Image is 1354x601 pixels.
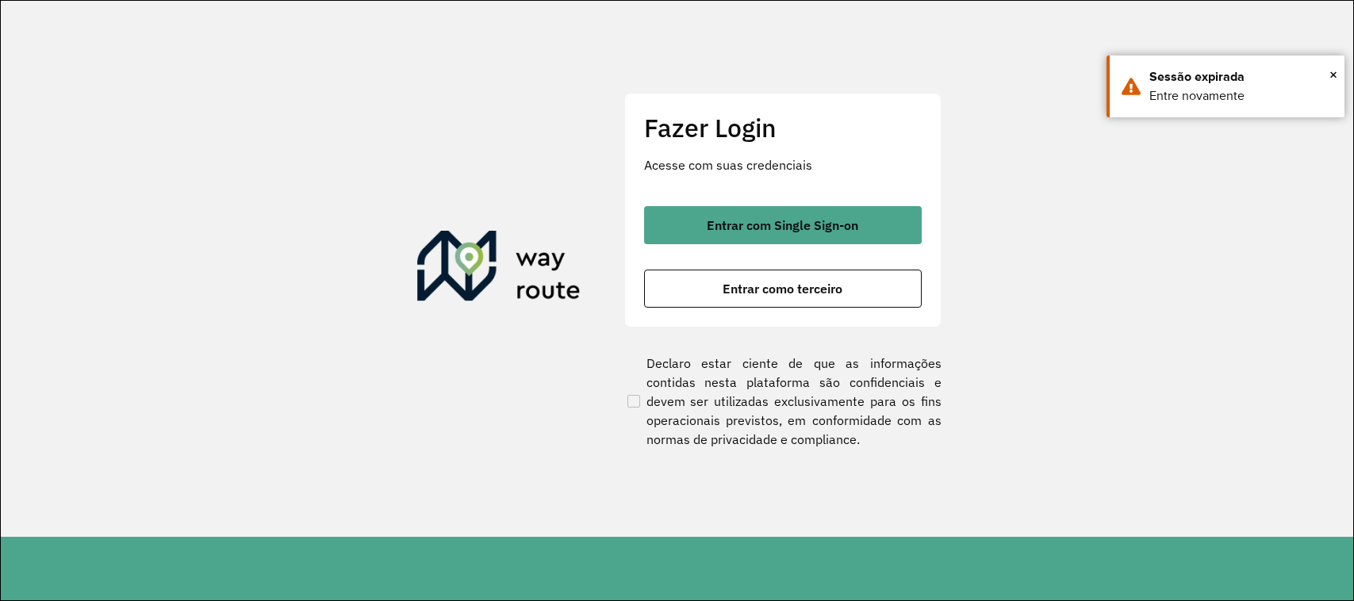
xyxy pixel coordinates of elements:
[644,206,922,244] button: button
[417,231,581,307] img: Roteirizador AmbevTech
[624,354,942,449] label: Declaro estar ciente de que as informações contidas nesta plataforma são confidenciais e devem se...
[1149,67,1333,86] div: Sessão expirada
[723,282,842,295] span: Entrar como terceiro
[644,155,922,174] p: Acesse com suas credenciais
[644,113,922,143] h2: Fazer Login
[1149,86,1333,105] div: Entre novamente
[644,270,922,308] button: button
[1329,63,1337,86] span: ×
[707,219,858,232] span: Entrar com Single Sign-on
[1329,63,1337,86] button: Close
